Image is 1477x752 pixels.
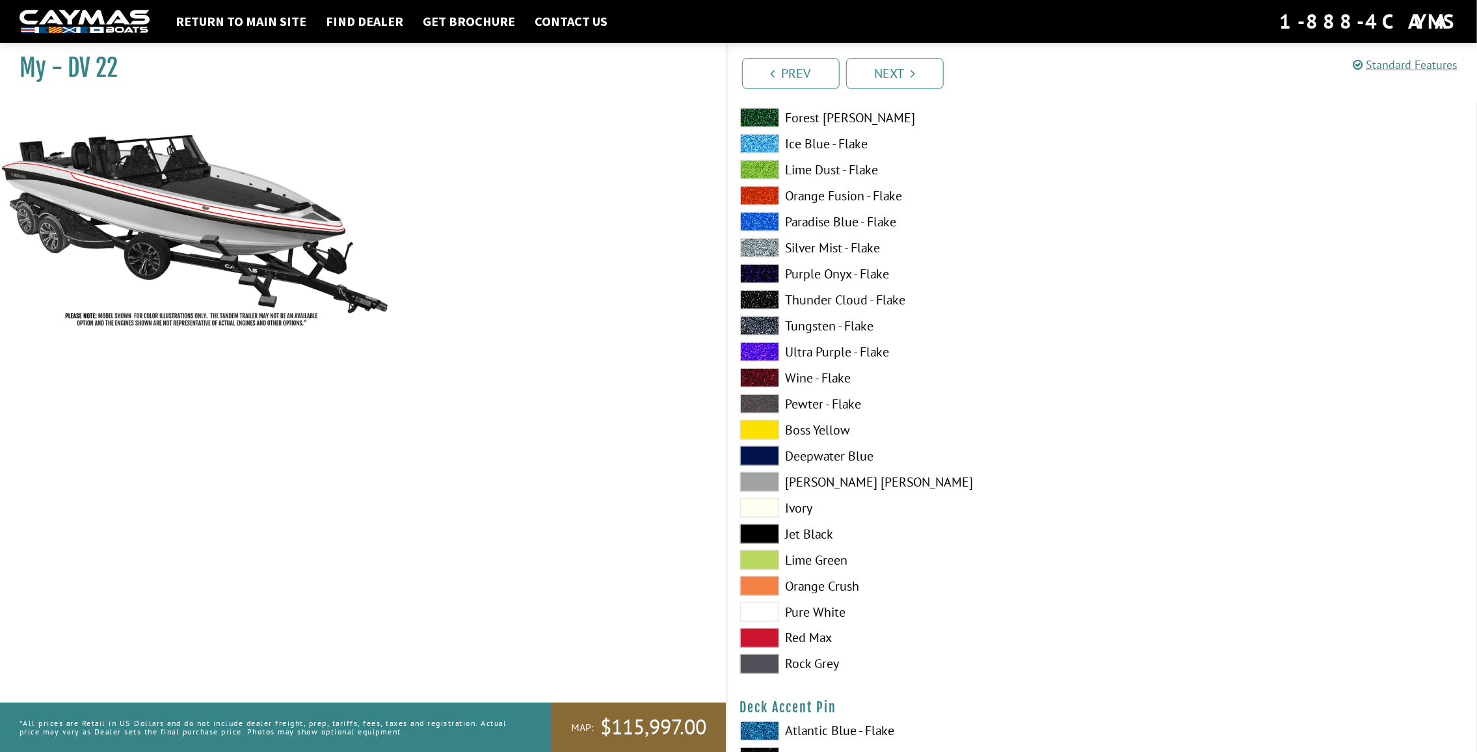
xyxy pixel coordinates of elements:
label: Pewter - Flake [740,394,1089,414]
label: Deepwater Blue [740,446,1089,466]
a: Prev [742,58,840,89]
label: Boss Yellow [740,420,1089,440]
a: Find Dealer [319,13,410,30]
a: Contact Us [528,13,614,30]
label: [PERSON_NAME] [PERSON_NAME] [740,472,1089,492]
label: Purple Onyx - Flake [740,264,1089,284]
label: Tungsten - Flake [740,316,1089,336]
label: Wine - Flake [740,368,1089,388]
img: white-logo-c9c8dbefe5ff5ceceb0f0178aa75bf4bb51f6bca0971e226c86eb53dfe498488.png [20,10,150,34]
h1: My - DV 22 [20,53,693,83]
a: Return to main site [169,13,313,30]
label: Pure White [740,602,1089,622]
label: Ultra Purple - Flake [740,342,1089,362]
label: Forest [PERSON_NAME] [740,108,1089,128]
label: Lime Green [740,550,1089,570]
label: Ice Blue - Flake [740,134,1089,154]
label: Lime Dust - Flake [740,160,1089,180]
label: Orange Fusion - Flake [740,186,1089,206]
span: $115,997.00 [600,714,706,741]
label: Ivory [740,498,1089,518]
h4: Deck Accent Pin [740,700,1465,716]
label: Jet Black [740,524,1089,544]
span: MAP: [571,721,594,734]
a: Get Brochure [416,13,522,30]
p: *All prices are Retail in US Dollars and do not include dealer freight, prep, tariffs, fees, taxe... [20,712,522,742]
label: Red Max [740,628,1089,648]
label: Paradise Blue - Flake [740,212,1089,232]
label: Thunder Cloud - Flake [740,290,1089,310]
label: Rock Grey [740,654,1089,674]
a: Next [846,58,944,89]
a: MAP:$115,997.00 [552,703,726,752]
label: Orange Crush [740,576,1089,596]
label: Atlantic Blue - Flake [740,721,1089,741]
div: 1-888-4CAYMAS [1279,7,1457,36]
a: Standard Features [1353,57,1457,72]
label: Silver Mist - Flake [740,238,1089,258]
